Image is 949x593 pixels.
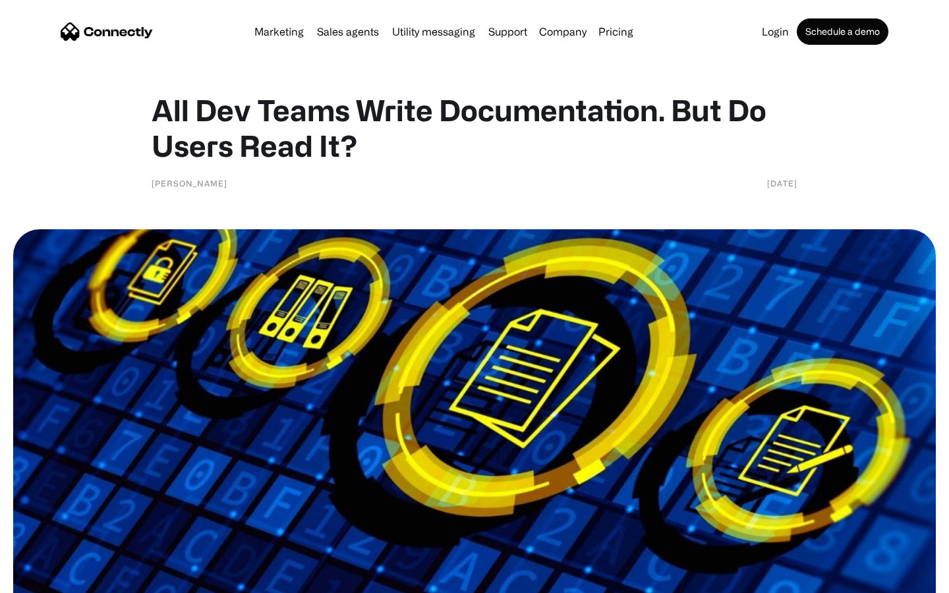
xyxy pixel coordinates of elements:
[387,26,480,37] a: Utility messaging
[797,18,888,45] a: Schedule a demo
[26,570,79,588] ul: Language list
[152,92,797,163] h1: All Dev Teams Write Documentation. But Do Users Read It?
[13,570,79,588] aside: Language selected: English
[312,26,384,37] a: Sales agents
[483,26,532,37] a: Support
[152,177,227,190] div: [PERSON_NAME]
[593,26,639,37] a: Pricing
[535,22,590,41] div: Company
[61,22,153,42] a: home
[757,26,794,37] a: Login
[249,26,309,37] a: Marketing
[767,177,797,190] div: [DATE]
[539,22,587,41] div: Company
